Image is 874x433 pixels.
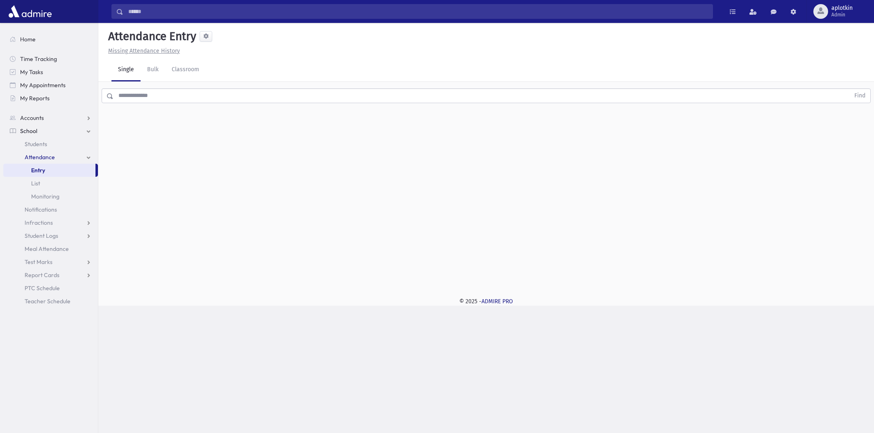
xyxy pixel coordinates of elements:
a: My Appointments [3,79,98,92]
a: Time Tracking [3,52,98,65]
span: Home [20,36,36,43]
span: Students [25,140,47,148]
span: My Tasks [20,68,43,76]
span: Entry [31,167,45,174]
span: Meal Attendance [25,245,69,253]
a: Home [3,33,98,46]
a: Bulk [141,59,165,81]
a: Report Cards [3,268,98,282]
img: AdmirePro [7,3,54,20]
span: Notifications [25,206,57,213]
span: aplotkin [831,5,853,11]
a: Infractions [3,216,98,229]
a: Students [3,138,98,151]
a: My Reports [3,92,98,105]
span: Monitoring [31,193,59,200]
a: Monitoring [3,190,98,203]
a: Attendance [3,151,98,164]
button: Find [849,89,870,103]
a: Entry [3,164,95,177]
a: PTC Schedule [3,282,98,295]
a: Classroom [165,59,206,81]
a: School [3,124,98,138]
a: My Tasks [3,65,98,79]
a: Accounts [3,111,98,124]
span: Accounts [20,114,44,122]
input: Search [123,4,713,19]
a: Teacher Schedule [3,295,98,308]
span: Infractions [25,219,53,226]
span: Teacher Schedule [25,298,70,305]
a: List [3,177,98,190]
a: Missing Attendance History [105,47,180,54]
span: Time Tracking [20,55,57,63]
div: © 2025 - [111,297,861,306]
a: Test Marks [3,255,98,268]
h5: Attendance Entry [105,29,196,43]
span: Report Cards [25,271,59,279]
a: Student Logs [3,229,98,242]
span: PTC Schedule [25,284,60,292]
a: Single [111,59,141,81]
u: Missing Attendance History [108,47,180,54]
span: School [20,127,37,135]
span: Student Logs [25,232,58,239]
span: My Reports [20,95,50,102]
a: ADMIRE PRO [481,298,513,305]
span: My Appointments [20,81,66,89]
span: Admin [831,11,853,18]
span: Test Marks [25,258,52,266]
span: Attendance [25,153,55,161]
a: Notifications [3,203,98,216]
a: Meal Attendance [3,242,98,255]
span: List [31,180,40,187]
